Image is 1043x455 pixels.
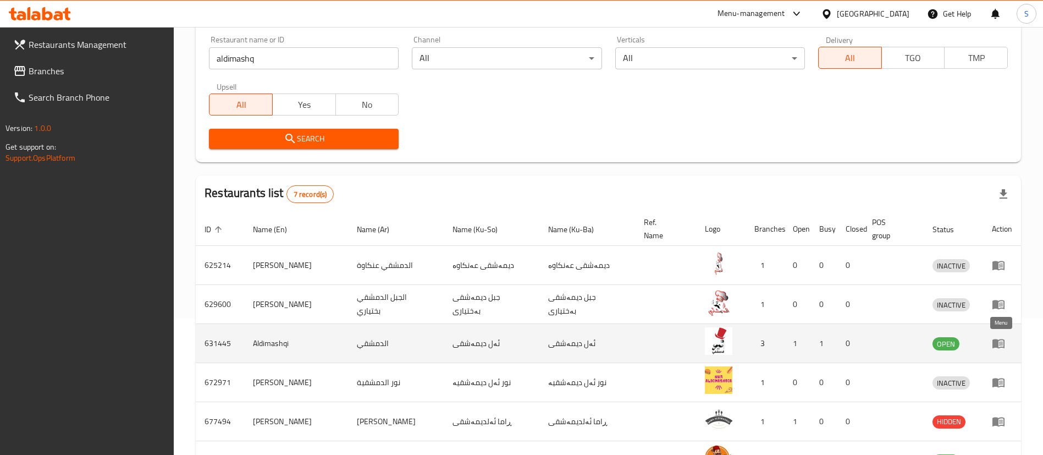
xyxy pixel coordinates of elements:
div: Menu [992,298,1012,311]
td: 0 [784,363,810,402]
td: Aldimashqi [244,324,348,363]
button: No [335,94,399,116]
div: All [412,47,601,69]
td: ئەل دیمەشقی [444,324,539,363]
div: All [615,47,805,69]
td: الدمشقي عنكاوة [348,246,444,285]
span: Restaurants Management [29,38,165,51]
td: [PERSON_NAME] [244,246,348,285]
img: Rama Aldimashqi [705,405,732,433]
span: INACTIVE [932,299,970,311]
th: Action [983,212,1021,246]
span: ID [205,223,225,236]
a: Support.OpsPlatform [5,151,75,165]
span: All [823,50,878,66]
td: 0 [784,285,810,324]
th: Closed [837,212,863,246]
span: No [340,97,395,113]
button: TMP [944,47,1008,69]
td: 0 [810,285,837,324]
span: S [1024,8,1029,20]
span: Branches [29,64,165,78]
td: 631445 [196,324,244,363]
img: Nur Aldimashqia [705,366,732,394]
td: 677494 [196,402,244,441]
label: Upsell [217,83,237,90]
button: Search [209,129,399,149]
div: [GEOGRAPHIC_DATA] [837,8,909,20]
td: نور ئەل ديمەشقیە [444,363,539,402]
td: 3 [746,324,784,363]
td: جبل ديمەشقی بەختیاری [539,285,635,324]
div: Menu [992,415,1012,428]
button: All [818,47,882,69]
span: POS group [872,216,910,242]
td: ئەل دیمەشقی [539,324,635,363]
div: Total records count [286,185,334,203]
span: TMP [949,50,1003,66]
span: INACTIVE [932,377,970,390]
span: Name (Ar) [357,223,404,236]
td: 1 [810,324,837,363]
td: 0 [810,402,837,441]
td: جبل ديمەشقی بەختیاری [444,285,539,324]
div: INACTIVE [932,376,970,390]
td: ڕاما ئەلدیمەشقی [444,402,539,441]
td: 0 [810,363,837,402]
a: Search Branch Phone [4,84,174,111]
input: Search for restaurant name or ID.. [209,47,399,69]
td: 1 [784,324,810,363]
span: HIDDEN [932,415,965,428]
span: Search Branch Phone [29,91,165,104]
div: Menu [992,259,1012,272]
td: [PERSON_NAME] [244,285,348,324]
td: 625214 [196,246,244,285]
td: 672971 [196,363,244,402]
td: 0 [784,246,810,285]
td: 0 [837,363,863,402]
th: Busy [810,212,837,246]
td: 1 [746,246,784,285]
span: Version: [5,121,32,135]
span: OPEN [932,338,959,350]
td: 1 [746,285,784,324]
div: INACTIVE [932,298,970,311]
td: نور ئەل ديمەشقیە [539,363,635,402]
div: Export file [990,181,1017,207]
td: 629600 [196,285,244,324]
td: ڕاما ئەلدیمەشقی [539,402,635,441]
div: INACTIVE [932,259,970,272]
td: 0 [810,246,837,285]
td: ديمەشقی عەنکاوە [539,246,635,285]
th: Open [784,212,810,246]
a: Restaurants Management [4,31,174,58]
td: ديمەشقی عەنکاوە [444,246,539,285]
div: Menu-management [718,7,785,20]
span: Yes [277,97,332,113]
th: Branches [746,212,784,246]
td: 0 [837,246,863,285]
td: 0 [837,324,863,363]
span: All [214,97,268,113]
h2: Restaurants list [205,185,334,203]
td: [PERSON_NAME] [244,363,348,402]
span: Status [932,223,968,236]
td: 1 [784,402,810,441]
div: Menu [992,376,1012,389]
td: 0 [837,402,863,441]
label: Delivery [826,36,853,43]
span: INACTIVE [932,260,970,272]
th: Logo [696,212,746,246]
span: 7 record(s) [287,189,334,200]
span: Name (Ku-So) [452,223,512,236]
span: Get support on: [5,140,56,154]
img: Aldimashqi [705,327,732,355]
span: Ref. Name [644,216,683,242]
a: Branches [4,58,174,84]
td: الجبل الدمشقي بختياري [348,285,444,324]
button: TGO [881,47,945,69]
button: Yes [272,94,336,116]
span: 1.0.0 [34,121,51,135]
span: Name (En) [253,223,301,236]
